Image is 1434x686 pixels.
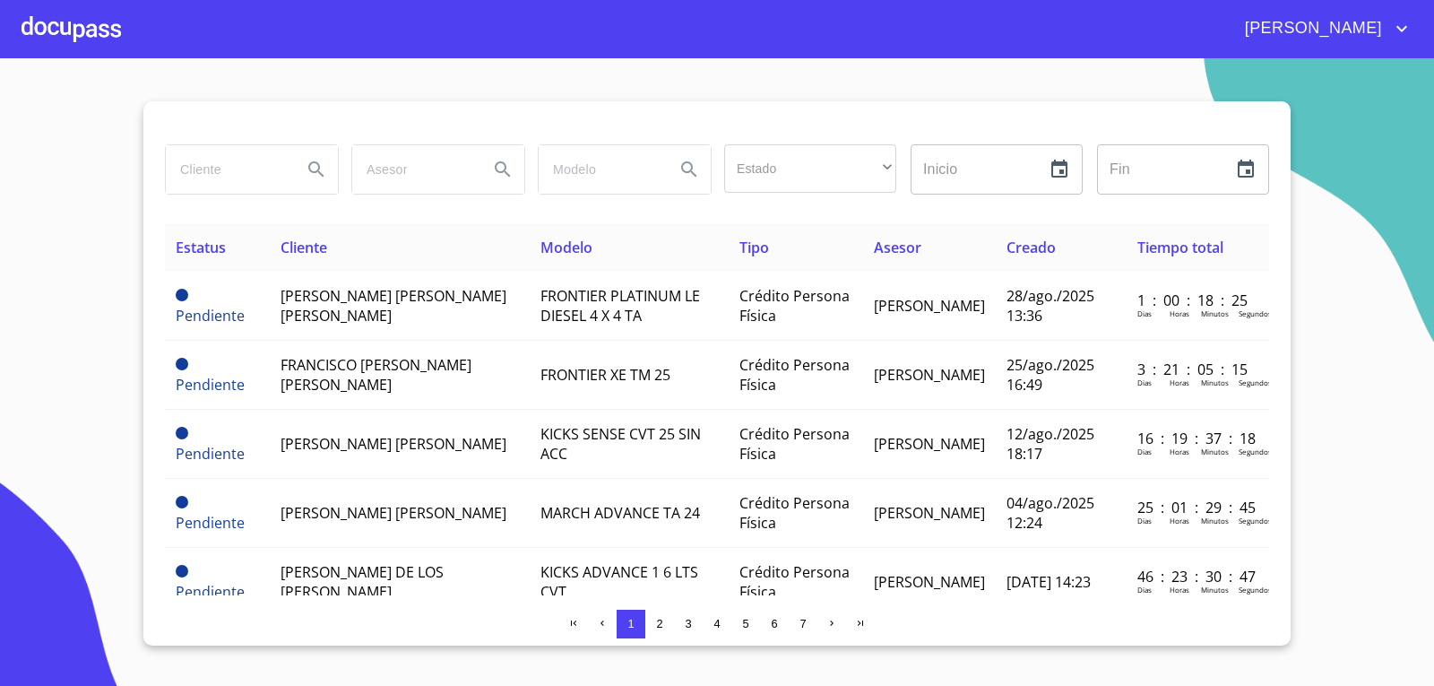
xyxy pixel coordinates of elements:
button: 2 [645,610,674,638]
span: [PERSON_NAME] [874,572,985,592]
span: 2 [656,617,662,630]
p: Dias [1137,585,1152,595]
p: Segundos [1239,516,1272,525]
span: 12/ago./2025 18:17 [1006,424,1094,464]
span: FRONTIER PLATINUM LE DIESEL 4 X 4 TA [540,286,700,326]
p: Minutos [1201,516,1229,525]
span: [PERSON_NAME] [PERSON_NAME] [281,434,506,454]
span: 5 [742,617,748,630]
p: 46 : 23 : 30 : 47 [1137,567,1258,586]
span: 4 [713,617,720,630]
span: Pendiente [176,375,245,395]
span: 1 [627,617,634,630]
p: Dias [1137,308,1152,318]
span: Pendiente [176,496,188,508]
span: [PERSON_NAME] [874,296,985,316]
span: 25/ago./2025 16:49 [1006,355,1094,395]
p: Dias [1137,447,1152,456]
span: [PERSON_NAME] [874,503,985,523]
span: FRANCISCO [PERSON_NAME] [PERSON_NAME] [281,355,471,395]
span: Pendiente [176,582,245,602]
span: Pendiente [176,513,245,533]
span: Cliente [281,238,327,257]
span: Asesor [874,238,921,257]
button: 4 [703,610,731,638]
span: Tipo [739,238,769,257]
span: Pendiente [176,306,245,326]
button: 7 [789,610,817,638]
span: Pendiente [176,358,188,370]
span: [DATE] 14:23 [1006,572,1091,592]
button: Search [481,148,524,191]
button: Search [295,148,338,191]
span: Pendiente [176,565,188,577]
p: Segundos [1239,308,1272,318]
span: KICKS SENSE CVT 25 SIN ACC [540,424,701,464]
p: 1 : 00 : 18 : 25 [1137,291,1258,310]
p: Horas [1170,516,1189,525]
span: Crédito Persona Física [739,562,850,602]
span: Crédito Persona Física [739,424,850,464]
span: FRONTIER XE TM 25 [540,365,670,385]
span: Creado [1006,238,1056,257]
span: [PERSON_NAME] [874,434,985,454]
span: Pendiente [176,444,245,464]
p: Minutos [1201,378,1229,387]
span: [PERSON_NAME] DE LOS [PERSON_NAME] [281,562,444,602]
input: search [539,145,661,194]
span: 28/ago./2025 13:36 [1006,286,1094,326]
span: Crédito Persona Física [739,493,850,533]
span: [PERSON_NAME] [PERSON_NAME] [281,503,506,523]
span: Crédito Persona Física [739,355,850,395]
p: Minutos [1201,585,1229,595]
span: 04/ago./2025 12:24 [1006,493,1094,533]
span: MARCH ADVANCE TA 24 [540,503,700,523]
span: [PERSON_NAME] [874,365,985,385]
p: 3 : 21 : 05 : 15 [1137,360,1258,379]
button: 6 [760,610,789,638]
button: 1 [617,610,645,638]
p: 16 : 19 : 37 : 18 [1137,429,1258,448]
span: 6 [771,617,777,630]
span: Tiempo total [1137,238,1223,257]
span: [PERSON_NAME] [PERSON_NAME] [PERSON_NAME] [281,286,506,326]
div: ​ [724,144,896,193]
p: Horas [1170,447,1189,456]
p: Horas [1170,585,1189,595]
button: 3 [674,610,703,638]
span: Modelo [540,238,592,257]
span: Pendiente [176,427,188,439]
p: Minutos [1201,447,1229,456]
button: Search [668,148,711,191]
span: KICKS ADVANCE 1 6 LTS CVT [540,562,698,602]
button: 5 [731,610,760,638]
p: Minutos [1201,308,1229,318]
p: Dias [1137,378,1152,387]
p: Horas [1170,308,1189,318]
span: [PERSON_NAME] [1231,14,1391,43]
p: Segundos [1239,378,1272,387]
p: Segundos [1239,447,1272,456]
span: Crédito Persona Física [739,286,850,326]
input: search [166,145,288,194]
p: Dias [1137,516,1152,525]
span: Pendiente [176,289,188,301]
p: Segundos [1239,585,1272,595]
p: 25 : 01 : 29 : 45 [1137,498,1258,517]
button: account of current user [1231,14,1412,43]
p: Horas [1170,378,1189,387]
input: search [352,145,474,194]
span: 7 [799,617,806,630]
span: 3 [685,617,691,630]
span: Estatus [176,238,226,257]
